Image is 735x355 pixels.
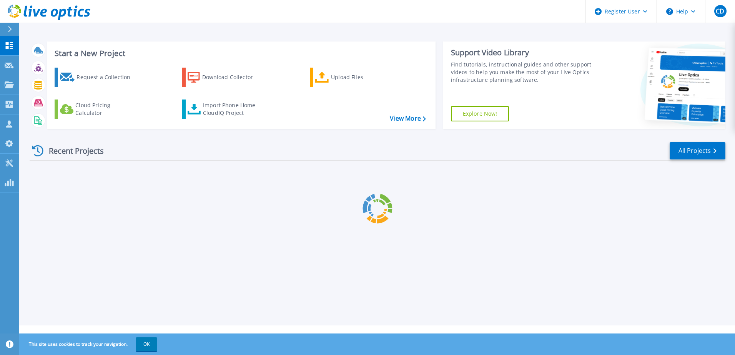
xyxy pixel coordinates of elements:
span: CD [716,8,724,14]
a: Upload Files [310,68,396,87]
div: Cloud Pricing Calculator [75,101,137,117]
a: All Projects [670,142,725,159]
a: Request a Collection [55,68,140,87]
h3: Start a New Project [55,49,426,58]
div: Upload Files [331,70,392,85]
div: Recent Projects [30,141,114,160]
a: Explore Now! [451,106,509,121]
button: OK [136,337,157,351]
div: Request a Collection [76,70,138,85]
a: Download Collector [182,68,268,87]
div: Import Phone Home CloudIQ Project [203,101,263,117]
span: This site uses cookies to track your navigation. [21,337,157,351]
div: Download Collector [202,70,264,85]
div: Support Video Library [451,48,595,58]
div: Find tutorials, instructional guides and other support videos to help you make the most of your L... [451,61,595,84]
a: View More [390,115,426,122]
a: Cloud Pricing Calculator [55,100,140,119]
